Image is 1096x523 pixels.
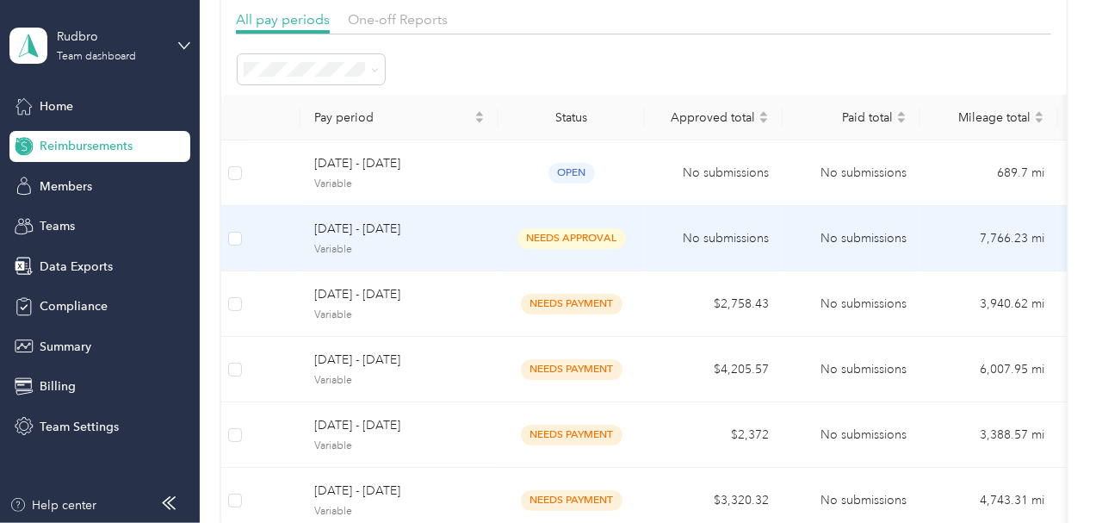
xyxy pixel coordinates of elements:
[645,206,783,271] td: No submissions
[920,206,1058,271] td: 7,766.23 mi
[645,337,783,402] td: $4,205.57
[521,425,622,445] span: needs payment
[40,338,91,356] span: Summary
[314,154,485,173] span: [DATE] - [DATE]
[9,496,97,514] button: Help center
[896,109,907,119] span: caret-up
[314,177,485,192] span: Variable
[920,140,1058,206] td: 689.7 mi
[40,137,133,155] span: Reimbursements
[920,271,1058,337] td: 3,940.62 mi
[57,28,164,46] div: Rudbro
[512,110,631,125] div: Status
[548,163,595,183] span: open
[521,490,622,510] span: needs payment
[1000,426,1096,523] iframe: Everlance-gr Chat Button Frame
[783,140,920,206] td: No submissions
[645,140,783,206] td: No submissions
[920,337,1058,402] td: 6,007.95 mi
[40,97,73,115] span: Home
[40,297,108,315] span: Compliance
[920,402,1058,468] td: 3,388.57 mi
[796,110,893,125] span: Paid total
[783,271,920,337] td: No submissions
[314,242,485,258] span: Variable
[783,402,920,468] td: No submissions
[783,95,920,140] th: Paid total
[474,109,485,119] span: caret-up
[348,11,448,28] span: One-off Reports
[40,418,119,436] span: Team Settings
[314,285,485,304] span: [DATE] - [DATE]
[57,52,136,62] div: Team dashboard
[300,95,498,140] th: Pay period
[1034,115,1044,126] span: caret-down
[314,504,485,520] span: Variable
[521,359,622,379] span: needs payment
[759,109,769,119] span: caret-up
[521,294,622,314] span: needs payment
[314,351,485,370] span: [DATE] - [DATE]
[659,110,755,125] span: Approved total
[1034,109,1044,119] span: caret-up
[896,115,907,126] span: caret-down
[314,110,471,125] span: Pay period
[314,308,485,323] span: Variable
[920,95,1058,140] th: Mileage total
[40,258,113,276] span: Data Exports
[40,217,75,235] span: Teams
[40,177,92,196] span: Members
[759,115,769,126] span: caret-down
[314,220,485,239] span: [DATE] - [DATE]
[314,373,485,389] span: Variable
[314,439,485,454] span: Variable
[517,228,626,248] span: needs approval
[934,110,1031,125] span: Mileage total
[314,482,485,501] span: [DATE] - [DATE]
[783,206,920,271] td: No submissions
[236,11,330,28] span: All pay periods
[783,337,920,402] td: No submissions
[314,416,485,435] span: [DATE] - [DATE]
[645,271,783,337] td: $2,758.43
[645,402,783,468] td: $2,372
[645,95,783,140] th: Approved total
[40,377,76,395] span: Billing
[474,115,485,126] span: caret-down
